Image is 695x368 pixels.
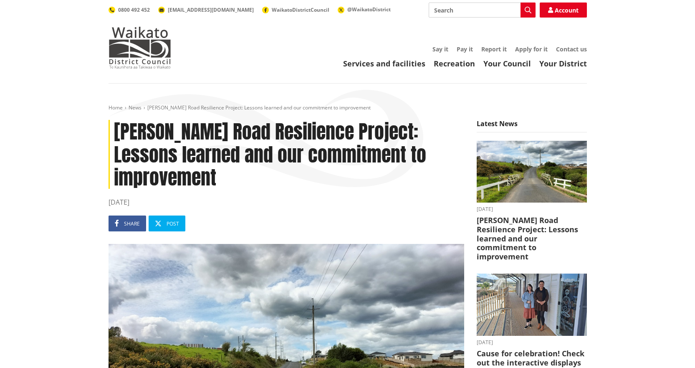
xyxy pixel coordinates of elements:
[272,6,329,13] span: WaikatoDistrictCouncil
[262,6,329,13] a: WaikatoDistrictCouncil
[109,104,123,111] a: Home
[109,197,464,207] time: [DATE]
[434,58,475,69] a: Recreation
[109,6,150,13] a: 0800 492 452
[118,6,150,13] span: 0800 492 452
[343,58,425,69] a: Services and facilities
[167,220,179,227] span: Post
[477,120,587,132] h5: Latest News
[477,141,587,203] img: PR-21222 Huia Road Relience Munro Road Bridge
[477,141,587,261] a: [DATE] [PERSON_NAME] Road Resilience Project: Lessons learned and our commitment to improvement
[109,27,171,69] img: Waikato District Council - Te Kaunihera aa Takiwaa o Waikato
[147,104,371,111] span: [PERSON_NAME] Road Resilience Project: Lessons learned and our commitment to improvement
[481,45,507,53] a: Report it
[457,45,473,53] a: Pay it
[539,58,587,69] a: Your District
[515,45,548,53] a: Apply for it
[338,6,391,13] a: @WaikatoDistrict
[556,45,587,53] a: Contact us
[109,120,464,189] h1: [PERSON_NAME] Road Resilience Project: Lessons learned and our commitment to improvement
[109,216,146,231] a: Share
[429,3,536,18] input: Search input
[477,216,587,261] h3: [PERSON_NAME] Road Resilience Project: Lessons learned and our commitment to improvement
[129,104,142,111] a: News
[477,207,587,212] time: [DATE]
[540,3,587,18] a: Account
[477,274,587,336] img: Huntly Museum - Debra Kane and Kristy Wilson
[124,220,140,227] span: Share
[347,6,391,13] span: @WaikatoDistrict
[168,6,254,13] span: [EMAIL_ADDRESS][DOMAIN_NAME]
[432,45,448,53] a: Say it
[149,216,185,231] a: Post
[158,6,254,13] a: [EMAIL_ADDRESS][DOMAIN_NAME]
[483,58,531,69] a: Your Council
[109,104,587,112] nav: breadcrumb
[477,340,587,345] time: [DATE]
